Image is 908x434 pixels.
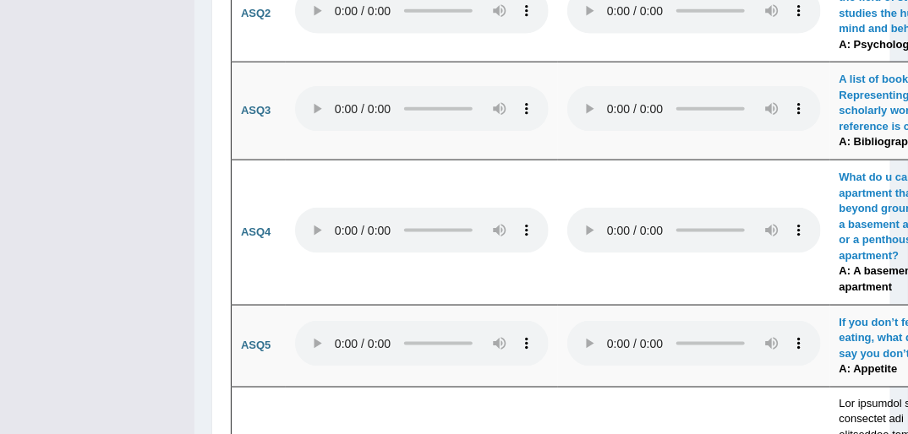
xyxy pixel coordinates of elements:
[241,225,271,238] b: ASQ4
[241,339,271,351] b: ASQ5
[241,7,271,19] b: ASQ2
[840,362,898,375] b: A: Appetite
[241,104,271,117] b: ASQ3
